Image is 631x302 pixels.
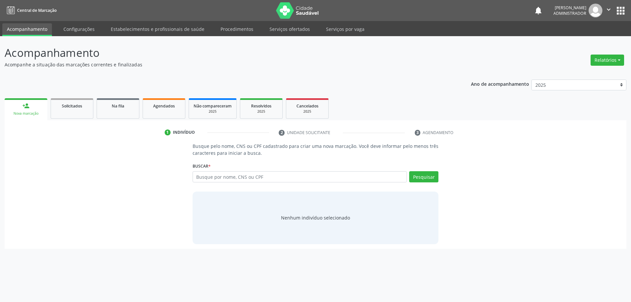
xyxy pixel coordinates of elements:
[59,23,99,35] a: Configurações
[173,129,195,135] div: Indivíduo
[296,103,318,109] span: Cancelados
[471,80,529,88] p: Ano de acompanhamento
[9,111,43,116] div: Nova marcação
[194,109,232,114] div: 2025
[615,5,626,16] button: apps
[245,109,278,114] div: 2025
[17,8,57,13] span: Central de Marcação
[5,5,57,16] a: Central de Marcação
[553,5,586,11] div: [PERSON_NAME]
[194,103,232,109] span: Não compareceram
[265,23,315,35] a: Serviços ofertados
[2,23,52,36] a: Acompanhamento
[591,55,624,66] button: Relatórios
[216,23,258,35] a: Procedimentos
[553,11,586,16] span: Administrador
[5,61,440,68] p: Acompanhe a situação das marcações correntes e finalizadas
[602,4,615,17] button: 
[409,171,438,182] button: Pesquisar
[605,6,612,13] i: 
[589,4,602,17] img: img
[321,23,369,35] a: Serviços por vaga
[112,103,124,109] span: Na fila
[165,129,171,135] div: 1
[153,103,175,109] span: Agendados
[193,161,211,171] label: Buscar
[193,143,439,156] p: Busque pelo nome, CNS ou CPF cadastrado para criar uma nova marcação. Você deve informar pelo men...
[534,6,543,15] button: notifications
[291,109,324,114] div: 2025
[106,23,209,35] a: Estabelecimentos e profissionais de saúde
[62,103,82,109] span: Solicitados
[281,214,350,221] div: Nenhum indivíduo selecionado
[5,45,440,61] p: Acompanhamento
[251,103,271,109] span: Resolvidos
[22,102,30,109] div: person_add
[193,171,407,182] input: Busque por nome, CNS ou CPF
